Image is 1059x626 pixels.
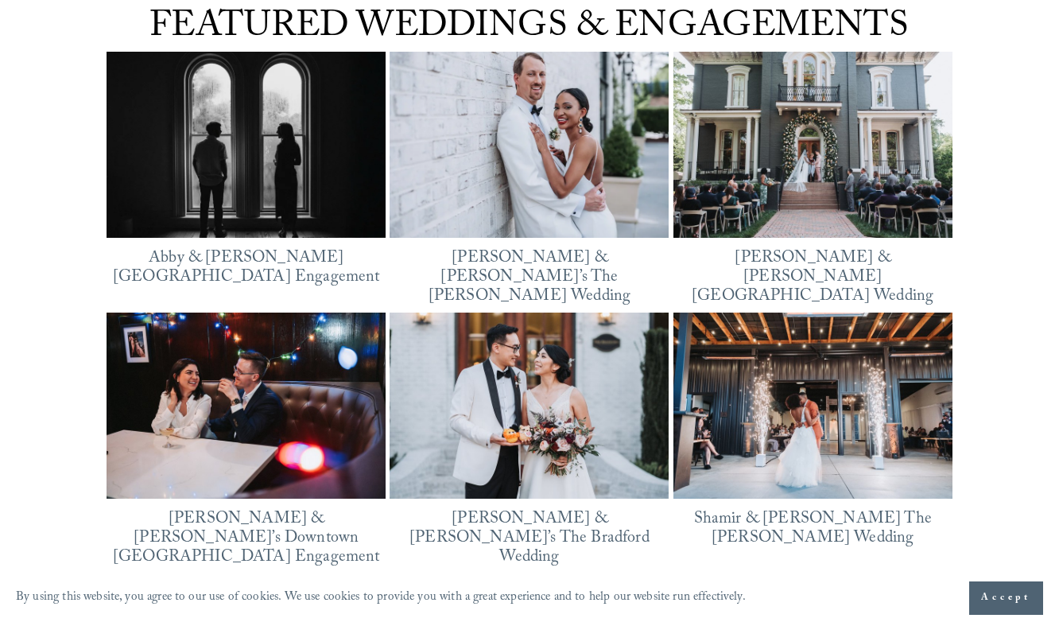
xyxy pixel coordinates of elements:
[981,590,1031,606] span: Accept
[16,586,746,610] p: By using this website, you agree to our use of cookies. We use cookies to provide you with a grea...
[113,507,380,572] a: [PERSON_NAME] & [PERSON_NAME]’s Downtown [GEOGRAPHIC_DATA] Engagement
[107,313,386,499] img: Lorena &amp; Tom’s Downtown Durham Engagement
[429,246,631,311] a: [PERSON_NAME] & [PERSON_NAME]’s The [PERSON_NAME] Wedding
[694,507,932,553] a: Shamir & [PERSON_NAME] The [PERSON_NAME] Wedding
[692,246,933,311] a: [PERSON_NAME] & [PERSON_NAME][GEOGRAPHIC_DATA] Wedding
[390,313,669,499] img: Justine &amp; Xinli’s The Bradford Wedding
[107,40,386,249] img: Abby &amp; Reed’s Heights House Hotel Engagement
[409,507,650,572] a: [PERSON_NAME] & [PERSON_NAME]’s The Bradford Wedding
[673,313,952,499] img: Shamir &amp; Keegan’s The Meadows Raleigh Wedding
[107,52,386,238] a: Abby &amp; Reed’s Heights House Hotel Engagement
[969,581,1043,615] button: Accept
[673,52,952,238] img: Chantel &amp; James’ Heights House Hotel Wedding
[113,246,380,292] a: Abby & [PERSON_NAME][GEOGRAPHIC_DATA] Engagement
[390,40,669,250] img: Bella &amp; Mike’s The Maxwell Raleigh Wedding
[390,52,669,238] a: Bella &amp; Mike’s The Maxwell Raleigh Wedding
